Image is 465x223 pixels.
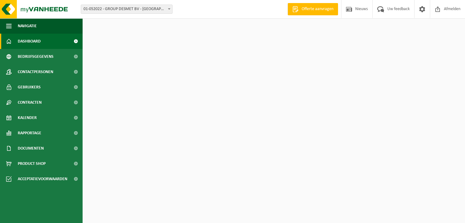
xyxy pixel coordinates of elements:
span: Product Shop [18,156,46,171]
span: 01-052022 - GROUP DESMET BV - HARELBEKE [81,5,172,13]
span: Navigatie [18,18,37,34]
span: Contracten [18,95,42,110]
span: Acceptatievoorwaarden [18,171,67,187]
span: Gebruikers [18,80,41,95]
a: Offerte aanvragen [288,3,338,15]
span: Offerte aanvragen [300,6,335,12]
span: Rapportage [18,125,41,141]
span: Contactpersonen [18,64,53,80]
span: 01-052022 - GROUP DESMET BV - HARELBEKE [81,5,173,14]
span: Kalender [18,110,37,125]
span: Bedrijfsgegevens [18,49,54,64]
span: Dashboard [18,34,41,49]
span: Documenten [18,141,44,156]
